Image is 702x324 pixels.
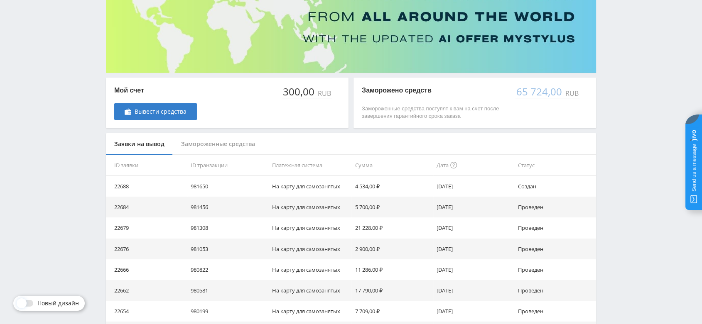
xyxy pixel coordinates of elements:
td: Проведен [515,239,596,259]
div: Замороженные средства [173,133,263,155]
td: Создан [515,176,596,197]
td: 980199 [187,301,269,322]
td: [DATE] [433,239,515,259]
td: [DATE] [433,197,515,217]
td: 11 286,00 ₽ [351,259,433,280]
p: Мой счет [114,86,197,95]
td: [DATE] [433,280,515,301]
td: На карту для самозанятых [269,176,351,197]
td: 2 900,00 ₽ [351,239,433,259]
td: Проведен [515,259,596,280]
th: Платежная система [269,155,351,176]
td: 981456 [187,197,269,217]
td: 981650 [187,176,269,197]
a: Вывести средства [114,103,197,120]
div: 300,00 [282,86,316,97]
td: На карту для самозанятых [269,239,351,259]
th: ID транзакции [187,155,269,176]
td: 21 228,00 ₽ [351,217,433,238]
div: Заявки на вывод [106,133,173,155]
td: На карту для самозанятых [269,259,351,280]
td: 22676 [106,239,187,259]
div: RUB [564,90,579,97]
td: 4 534,00 ₽ [351,176,433,197]
th: Сумма [351,155,433,176]
th: ID заявки [106,155,187,176]
td: 22666 [106,259,187,280]
td: [DATE] [433,176,515,197]
td: Проведен [515,217,596,238]
div: RUB [316,90,332,97]
td: [DATE] [433,301,515,322]
td: На карту для самозанятых [269,217,351,238]
td: 22654 [106,301,187,322]
td: 981053 [187,239,269,259]
div: 65 724,00 [515,86,564,97]
p: Замороженные средства поступят к вам на счет после завершения гарантийного срока заказа [362,105,507,120]
span: Вывести средства [135,108,187,115]
td: Проведен [515,280,596,301]
td: Проведен [515,197,596,217]
td: Проведен [515,301,596,322]
td: 980822 [187,259,269,280]
td: 22684 [106,197,187,217]
th: Статус [515,155,596,176]
p: Заморожено средств [362,86,507,95]
td: 981308 [187,217,269,238]
td: 22662 [106,280,187,301]
td: 17 790,00 ₽ [351,280,433,301]
span: Новый дизайн [37,300,79,307]
td: 7 709,00 ₽ [351,301,433,322]
td: 22688 [106,176,187,197]
td: На карту для самозанятых [269,280,351,301]
td: На карту для самозанятых [269,301,351,322]
td: [DATE] [433,259,515,280]
td: На карту для самозанятых [269,197,351,217]
th: Дата [433,155,515,176]
td: 5 700,00 ₽ [351,197,433,217]
td: 22679 [106,217,187,238]
td: 980581 [187,280,269,301]
td: [DATE] [433,217,515,238]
